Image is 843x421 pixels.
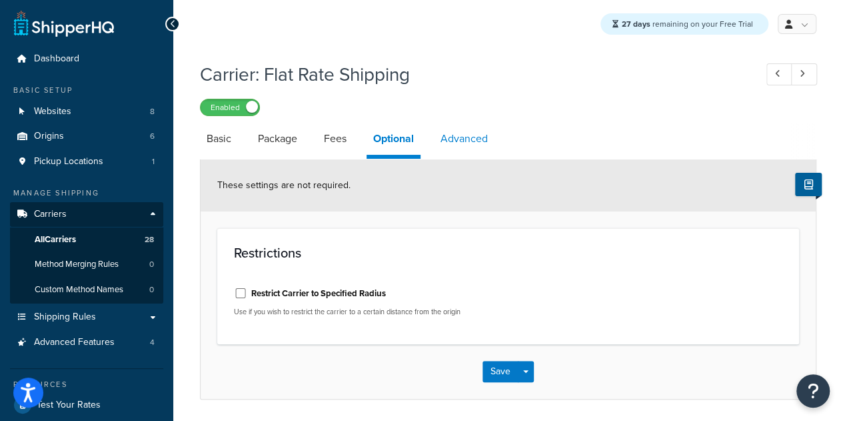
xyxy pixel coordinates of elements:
h1: Carrier: Flat Rate Shipping [200,61,742,87]
a: Advanced [434,123,494,155]
a: Optional [367,123,421,159]
a: AllCarriers28 [10,228,163,252]
span: 8 [150,106,155,117]
span: Pickup Locations [34,156,103,167]
strong: 27 days [622,18,650,30]
a: Method Merging Rules0 [10,252,163,277]
li: Method Merging Rules [10,252,163,277]
a: Origins6 [10,124,163,149]
span: 0 [149,259,154,270]
span: 6 [150,131,155,142]
span: 0 [149,284,154,296]
li: Pickup Locations [10,149,163,174]
span: 4 [150,337,155,348]
span: Test Your Rates [37,400,101,411]
label: Restrict Carrier to Specified Radius [251,288,386,300]
span: Carriers [34,209,67,220]
a: Custom Method Names0 [10,278,163,302]
span: Dashboard [34,53,79,65]
button: Open Resource Center [796,374,830,408]
span: 1 [152,156,155,167]
span: Advanced Features [34,337,115,348]
div: Resources [10,379,163,390]
a: Previous Record [766,63,792,85]
a: Carriers [10,202,163,227]
span: 28 [145,234,154,246]
span: These settings are not required. [217,178,351,192]
span: Websites [34,106,71,117]
a: Test Your Rates [10,393,163,417]
a: Websites8 [10,99,163,124]
li: Carriers [10,202,163,304]
span: Origins [34,131,64,142]
a: Shipping Rules [10,305,163,330]
div: Manage Shipping [10,187,163,199]
p: Use if you wish to restrict the carrier to a certain distance from the origin [234,307,498,317]
a: Pickup Locations1 [10,149,163,174]
button: Save [482,361,518,382]
span: Method Merging Rules [35,259,119,270]
span: Shipping Rules [34,312,96,323]
a: Dashboard [10,47,163,71]
a: Fees [317,123,353,155]
li: Custom Method Names [10,278,163,302]
a: Next Record [791,63,817,85]
a: Package [251,123,304,155]
button: Show Help Docs [795,173,822,196]
li: Advanced Features [10,330,163,355]
div: Basic Setup [10,85,163,96]
li: Origins [10,124,163,149]
h3: Restrictions [234,246,782,260]
span: remaining on your Free Trial [622,18,753,30]
li: Websites [10,99,163,124]
a: Basic [200,123,238,155]
span: Custom Method Names [35,284,123,296]
a: Advanced Features4 [10,330,163,355]
span: All Carriers [35,234,76,246]
label: Enabled [201,99,259,115]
